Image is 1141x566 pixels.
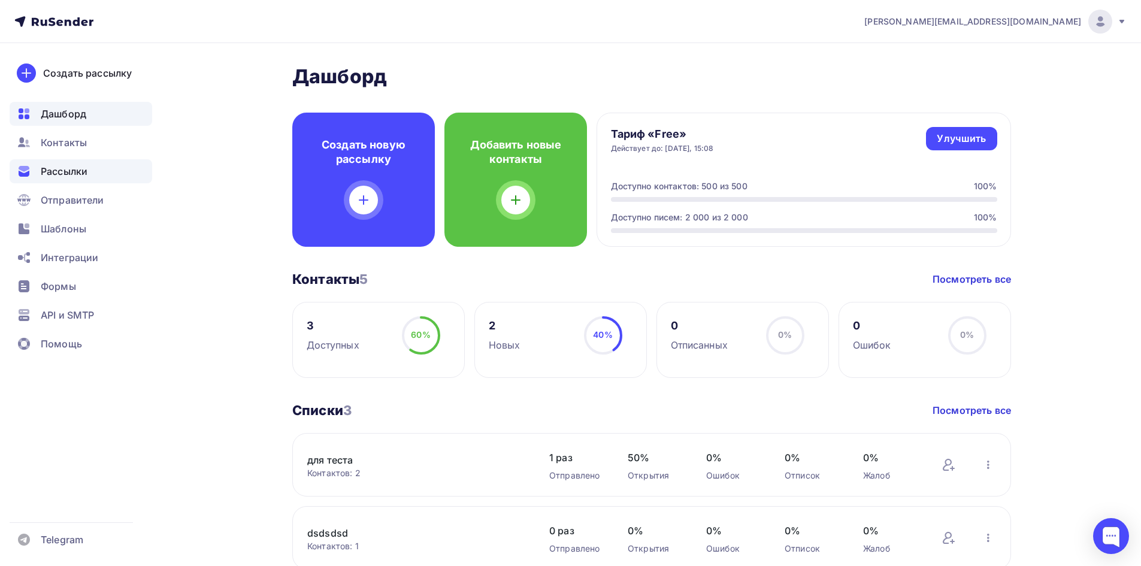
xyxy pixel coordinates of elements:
h4: Добавить новые контакты [464,138,568,167]
h3: Контакты [292,271,368,287]
a: для теста [307,453,511,467]
span: Дашборд [41,107,86,121]
div: 2 [489,319,520,333]
div: 100% [974,180,997,192]
span: Шаблоны [41,222,86,236]
h3: Списки [292,402,352,419]
span: 1 раз [549,450,604,465]
span: 0% [785,450,839,465]
span: API и SMTP [41,308,94,322]
a: Формы [10,274,152,298]
a: Посмотреть все [933,403,1011,417]
span: 0% [960,329,974,340]
div: 3 [307,319,359,333]
div: Открытия [628,470,682,482]
div: Жалоб [863,470,918,482]
div: Ошибок [706,470,761,482]
span: Формы [41,279,76,293]
span: Рассылки [41,164,87,178]
span: 60% [411,329,430,340]
div: Ошибок [706,543,761,555]
span: [PERSON_NAME][EMAIL_ADDRESS][DOMAIN_NAME] [864,16,1081,28]
div: Контактов: 2 [307,467,525,479]
h4: Создать новую рассылку [311,138,416,167]
a: Контакты [10,131,152,155]
span: 0% [778,329,792,340]
span: 0% [628,523,682,538]
div: Создать рассылку [43,66,132,80]
span: 5 [359,271,368,287]
div: Доступно контактов: 500 из 500 [611,180,747,192]
a: Дашборд [10,102,152,126]
div: Доступных [307,338,359,352]
span: Интеграции [41,250,98,265]
div: 0 [853,319,891,333]
h4: Тариф «Free» [611,127,714,141]
a: [PERSON_NAME][EMAIL_ADDRESS][DOMAIN_NAME] [864,10,1127,34]
a: Отправители [10,188,152,212]
a: Посмотреть все [933,272,1011,286]
span: 0% [785,523,839,538]
div: Контактов: 1 [307,540,525,552]
div: Отправлено [549,543,604,555]
span: 0% [863,523,918,538]
span: 0 раз [549,523,604,538]
div: 0 [671,319,728,333]
div: Отписок [785,470,839,482]
span: 0% [706,523,761,538]
div: Доступно писем: 2 000 из 2 000 [611,211,748,223]
span: Помощь [41,337,82,351]
a: dsdsdsd [307,526,511,540]
div: Открытия [628,543,682,555]
span: 0% [863,450,918,465]
span: 50% [628,450,682,465]
div: Отправлено [549,470,604,482]
span: 3 [343,402,352,418]
h2: Дашборд [292,65,1011,89]
div: Отписок [785,543,839,555]
div: Отписанных [671,338,728,352]
a: Шаблоны [10,217,152,241]
span: 40% [593,329,612,340]
span: Отправители [41,193,104,207]
div: Ошибок [853,338,891,352]
div: Новых [489,338,520,352]
span: 0% [706,450,761,465]
a: Рассылки [10,159,152,183]
span: Telegram [41,532,83,547]
span: Контакты [41,135,87,150]
div: Действует до: [DATE], 15:08 [611,144,714,153]
div: Жалоб [863,543,918,555]
div: Улучшить [937,132,986,146]
div: 100% [974,211,997,223]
